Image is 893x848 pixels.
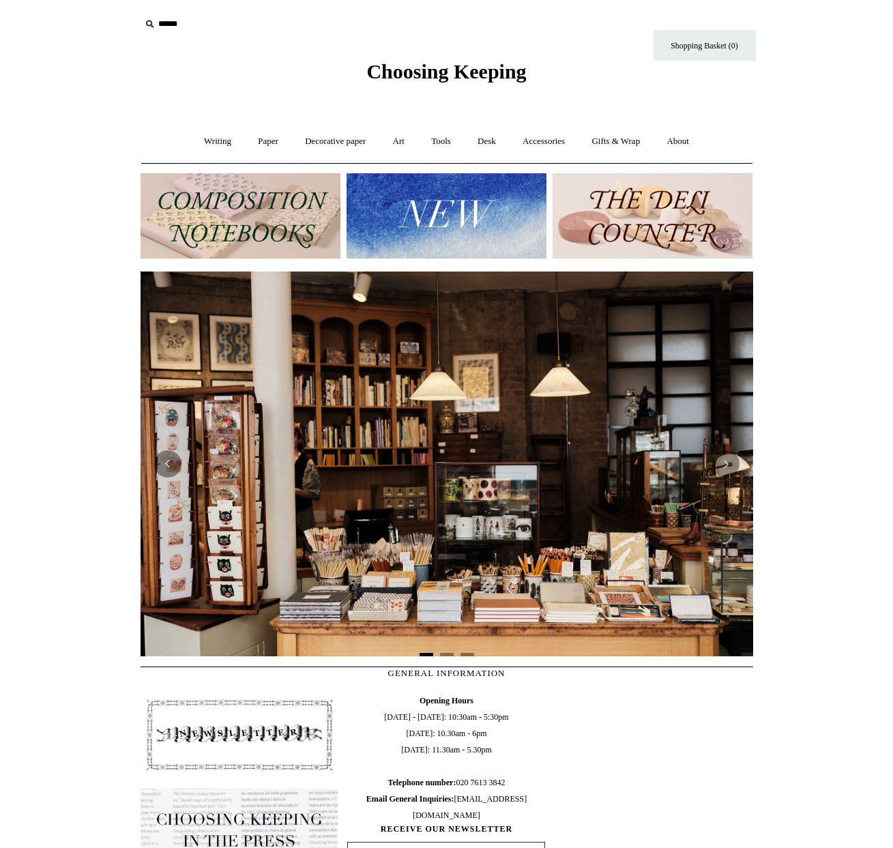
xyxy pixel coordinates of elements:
[388,668,506,678] span: GENERAL INFORMATION
[419,123,463,160] a: Tools
[712,450,740,478] button: Next
[141,173,340,259] img: 202302 Composition ledgers.jpg__PID:69722ee6-fa44-49dd-a067-31375e5d54ec
[141,692,338,777] img: pf-4db91bb9--1305-Newsletter-Button_1200x.jpg
[460,653,474,656] button: Page 3
[465,123,508,160] a: Desk
[420,653,433,656] button: Page 1
[366,71,526,81] a: Choosing Keeping
[293,123,378,160] a: Decorative paper
[366,794,454,804] b: Email General Inquiries:
[579,123,652,160] a: Gifts & Wrap
[347,823,545,835] span: RECEIVE OUR NEWSLETTER
[654,30,756,61] a: Shopping Basket (0)
[420,696,473,705] b: Opening Hours
[154,450,181,478] button: Previous
[388,778,456,787] b: Telephone number
[553,173,752,259] img: The Deli Counter
[347,692,545,823] span: [DATE] - [DATE]: 10:30am - 5:30pm [DATE]: 10.30am - 6pm [DATE]: 11.30am - 5.30pm 020 7613 3842
[246,123,291,160] a: Paper
[366,794,527,820] span: [EMAIL_ADDRESS][DOMAIN_NAME]
[654,123,701,160] a: About
[141,272,753,656] img: 20250131 INSIDE OF THE SHOP.jpg__PID:b9484a69-a10a-4bde-9e8d-1408d3d5e6ad
[192,123,244,160] a: Writing
[381,123,417,160] a: Art
[347,173,546,259] img: New.jpg__PID:f73bdf93-380a-4a35-bcfe-7823039498e1
[510,123,577,160] a: Accessories
[440,653,454,656] button: Page 2
[366,60,526,83] span: Choosing Keeping
[453,778,456,787] b: :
